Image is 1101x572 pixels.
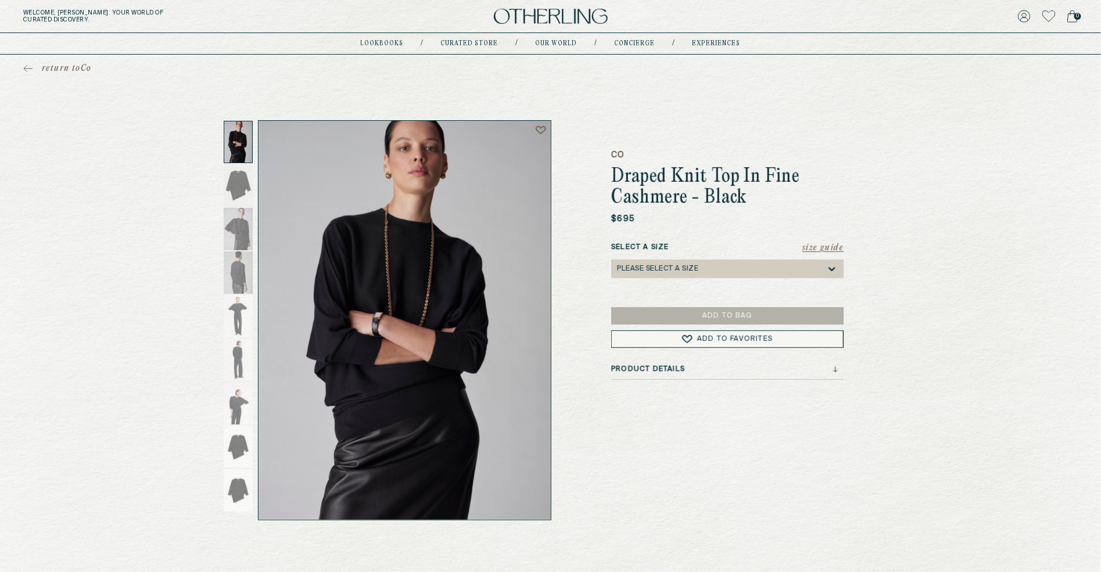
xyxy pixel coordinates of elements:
[361,41,404,46] a: lookbooks
[224,251,253,294] img: Thumbnail 4
[611,242,844,253] label: Select a Size
[23,9,340,23] h5: Welcome, [PERSON_NAME] . Your world of curated discovery.
[494,9,608,24] img: logo
[516,39,518,48] div: /
[1074,13,1081,20] span: 0
[224,469,253,512] img: Thumbnail 9
[224,295,253,337] img: Thumbnail 5
[673,39,675,48] div: /
[441,41,499,46] a: Curated store
[595,39,597,48] div: /
[697,336,772,343] span: Add to Favorites
[611,307,844,325] button: Add to Bag
[259,121,551,520] img: Draped Knit Top in Fine Cashmere - Black
[224,208,253,250] img: Thumbnail 3
[615,41,655,46] a: concierge
[611,213,636,225] p: $695
[611,167,844,208] h1: Draped Knit Top In Fine Cashmere - Black
[1067,8,1078,24] a: 0
[611,149,844,161] h5: CO
[224,339,253,381] img: Thumbnail 6
[224,164,253,207] img: Thumbnail 2
[693,41,741,46] a: experiences
[224,426,253,468] img: Thumbnail 8
[802,242,844,254] button: Size Guide
[611,365,685,373] h3: Product Details
[421,39,424,48] div: /
[224,382,253,424] img: Thumbnail 7
[611,330,844,348] button: Add to Favorites
[42,63,91,74] span: return to Co
[536,41,578,46] a: Our world
[23,63,91,74] a: return toCo
[617,265,698,273] div: Please select a Size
